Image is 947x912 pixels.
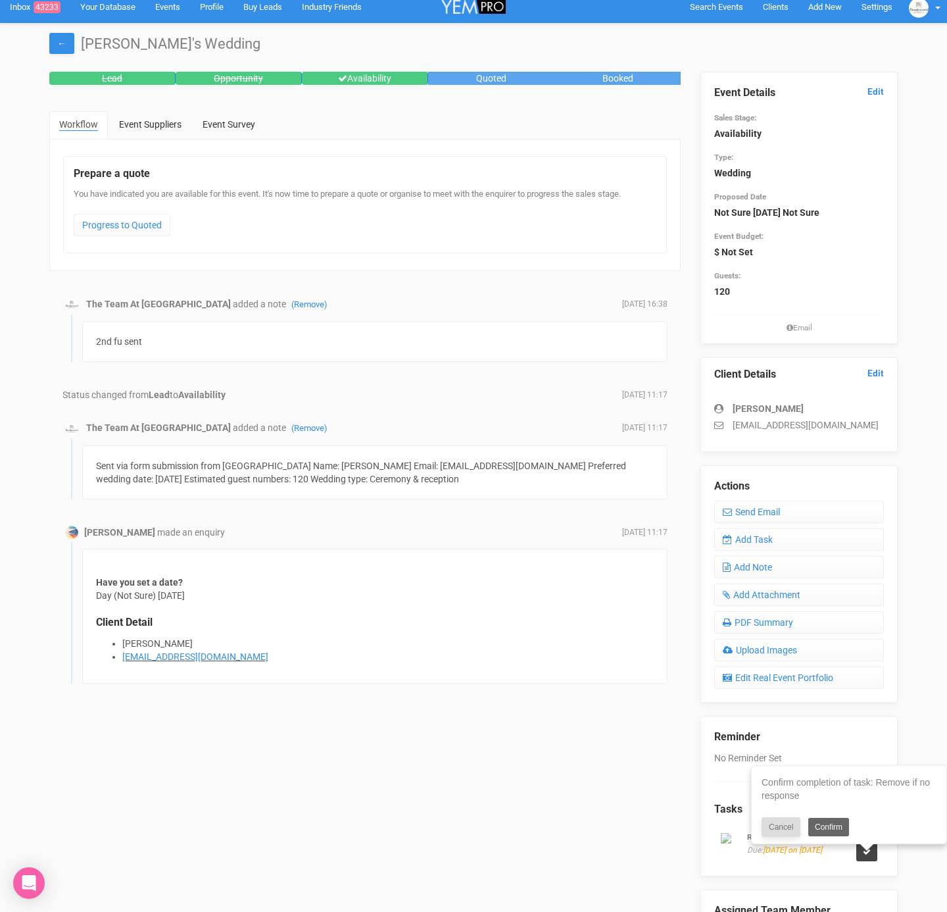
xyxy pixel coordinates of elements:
[49,111,108,139] a: Workflow
[714,611,884,634] a: PDF Summary
[74,214,170,236] a: Progress to Quoted
[714,528,884,551] a: Add Task
[96,577,183,588] strong: Have you set a date?
[82,445,668,499] div: Sent via form submission from [GEOGRAPHIC_DATA] Name: [PERSON_NAME] Email: [EMAIL_ADDRESS][DOMAIN...
[302,72,428,85] div: Availability
[721,833,741,844] img: watch.png
[84,527,155,538] strong: [PERSON_NAME]
[233,299,328,309] span: added a note
[714,639,884,661] a: Upload Images
[86,422,231,433] strong: The Team At [GEOGRAPHIC_DATA]
[109,111,191,138] a: Event Suppliers
[176,72,302,85] div: Opportunity
[714,207,819,218] strong: Not Sure [DATE] Not Sure
[178,390,226,400] strong: Availability
[122,637,654,650] li: [PERSON_NAME]
[808,2,842,12] span: Add New
[49,33,74,54] a: ←
[554,72,681,85] div: Booked
[714,271,741,280] small: Guests:
[714,286,730,297] strong: 120
[13,867,45,899] div: Open Intercom Messenger
[86,299,231,309] strong: The Team At [GEOGRAPHIC_DATA]
[291,423,328,433] a: (Remove)
[714,247,753,257] strong: $ Not Set
[74,188,656,243] div: You have indicated you are available for this event. It's now time to prepare a quote or organise...
[233,422,328,433] span: added a note
[149,390,170,400] strong: Lead
[714,168,751,178] strong: Wedding
[714,717,884,863] div: No Reminder Set
[867,367,884,380] a: Edit
[763,2,789,12] span: Clients
[96,615,654,630] legend: Client Detail
[714,802,884,817] legend: Tasks
[867,86,884,98] a: Edit
[714,128,762,139] strong: Availability
[714,192,766,201] small: Proposed Date
[291,299,328,309] a: (Remove)
[622,390,668,401] span: [DATE] 11:17
[714,367,884,382] legend: Client Details
[714,322,884,334] small: Email
[622,527,668,538] span: [DATE] 11:17
[714,479,884,494] legend: Actions
[74,166,656,182] legend: Prepare a quote
[428,72,554,85] div: Quoted
[82,321,668,362] div: 2nd fu sent
[714,232,764,241] small: Event Budget:
[690,2,743,12] span: Search Events
[714,556,884,578] a: Add Note
[622,299,668,310] span: [DATE] 16:38
[65,526,78,539] img: Profile Image
[808,818,849,836] a: Confirm
[714,501,884,523] a: Send Email
[49,36,898,52] h1: [PERSON_NAME]'s Wedding
[714,86,884,101] legend: Event Details
[82,549,668,684] div: Day (Not Sure) [DATE]
[65,298,78,311] img: BGLogo.jpg
[193,111,265,138] a: Event Survey
[762,817,800,837] a: Cancel
[622,422,668,434] span: [DATE] 11:17
[747,832,827,842] small: Remove if no response
[733,403,804,414] strong: [PERSON_NAME]
[714,153,733,162] small: Type:
[122,651,268,662] a: [EMAIL_ADDRESS][DOMAIN_NAME]
[157,527,225,538] span: made an enquiry
[62,390,226,400] span: Status changed from to
[714,584,884,606] a: Add Attachment
[747,846,822,855] em: Due:
[714,113,756,122] small: Sales Stage:
[714,730,884,745] legend: Reminder
[65,422,78,436] img: BGLogo.jpg
[714,418,884,432] p: [EMAIL_ADDRESS][DOMAIN_NAME]
[763,846,822,855] span: [DATE] on [DATE]
[49,72,176,85] div: Lead
[714,667,884,689] a: Edit Real Event Portfolio
[34,1,61,13] span: 43233
[752,767,946,811] div: Confirm completion of task: Remove if no response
